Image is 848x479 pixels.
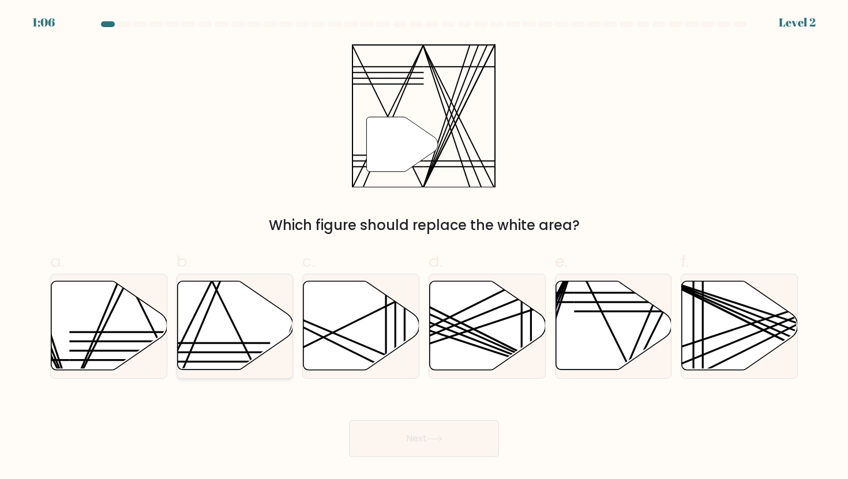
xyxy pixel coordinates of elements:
[349,420,499,457] button: Next
[177,250,190,273] span: b.
[367,117,438,172] g: "
[429,250,442,273] span: d.
[779,14,816,31] div: Level 2
[32,14,55,31] div: 1:06
[302,250,315,273] span: c.
[57,215,791,236] div: Which figure should replace the white area?
[555,250,568,273] span: e.
[50,250,64,273] span: a.
[681,250,689,273] span: f.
